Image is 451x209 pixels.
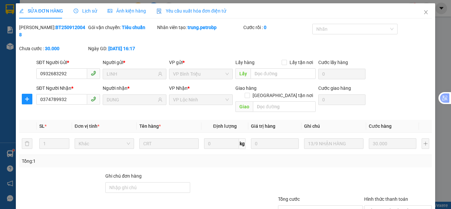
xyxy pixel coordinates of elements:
[253,101,316,112] input: Dọc đường
[251,123,275,129] span: Giá trị hàng
[74,9,78,13] span: clock-circle
[188,25,217,30] b: trung.petrobp
[235,68,251,79] span: Lấy
[139,138,199,149] input: VD: Bàn, Ghế
[251,138,298,149] input: 0
[364,196,408,202] label: Hình thức thanh toán
[157,24,242,31] div: Nhân viên tạo:
[19,45,87,52] div: Chưa cước :
[19,8,63,14] span: SỬA ĐƠN HÀNG
[79,139,130,149] span: Khác
[169,59,233,66] div: VP gửi
[156,8,226,14] span: Yêu cầu xuất hóa đơn điện tử
[22,138,32,149] button: delete
[158,72,162,76] span: user
[22,94,32,104] button: plus
[417,3,435,22] button: Close
[22,157,175,165] div: Tổng: 1
[369,123,392,129] span: Cước hàng
[108,46,135,51] b: [DATE] 16:17
[423,10,429,15] span: close
[108,8,146,14] span: Ảnh kiện hàng
[318,69,365,79] input: Cước lấy hàng
[105,182,190,193] input: Ghi chú đơn hàng
[19,24,87,38] div: [PERSON_NAME]:
[235,101,253,112] span: Giao
[22,96,32,102] span: plus
[122,25,145,30] b: Tiêu chuẩn
[158,97,162,102] span: user
[139,123,161,129] span: Tên hàng
[173,69,229,79] span: VP Bình Triệu
[264,25,266,30] b: 0
[239,138,246,149] span: kg
[318,94,365,105] input: Cước giao hàng
[107,70,156,78] input: Tên người gửi
[45,46,59,51] b: 30.000
[88,24,156,31] div: Gói vận chuyển:
[88,45,156,52] div: Ngày GD:
[278,196,300,202] span: Tổng cước
[318,86,351,91] label: Cước giao hàng
[213,123,236,129] span: Định lượng
[75,123,99,129] span: Đơn vị tính
[235,86,257,91] span: Giao hàng
[287,59,316,66] span: Lấy tận nơi
[251,68,316,79] input: Dọc đường
[369,138,416,149] input: 0
[422,138,429,149] button: plus
[105,173,142,179] label: Ghi chú đơn hàng
[107,96,156,103] input: Tên người nhận
[74,8,97,14] span: Lịch sử
[103,85,166,92] div: Người nhận
[318,60,348,65] label: Cước lấy hàng
[235,60,255,65] span: Lấy hàng
[36,59,100,66] div: SĐT Người Gửi
[250,92,316,99] span: [GEOGRAPHIC_DATA] tận nơi
[243,24,311,31] div: Cước rồi :
[304,138,364,149] input: Ghi Chú
[36,85,100,92] div: SĐT Người Nhận
[19,9,24,13] span: edit
[156,9,162,14] img: icon
[108,9,112,13] span: picture
[103,59,166,66] div: Người gửi
[169,86,188,91] span: VP Nhận
[39,123,45,129] span: SL
[91,71,96,76] span: phone
[91,96,96,102] span: phone
[301,120,366,133] th: Ghi chú
[173,95,229,105] span: VP Lộc Ninh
